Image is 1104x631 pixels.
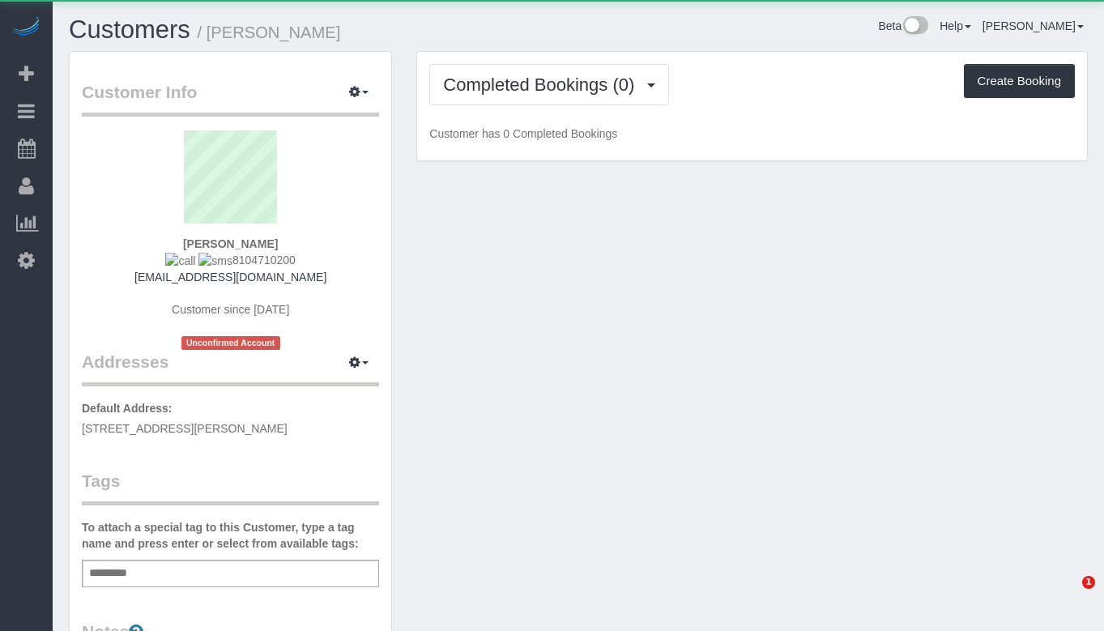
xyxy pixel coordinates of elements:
a: [EMAIL_ADDRESS][DOMAIN_NAME] [134,271,326,284]
img: Automaid Logo [10,16,42,39]
iframe: Intercom live chat [1049,576,1088,615]
label: Default Address: [82,400,173,416]
strong: [PERSON_NAME] [183,237,278,250]
p: Customer has 0 Completed Bookings [429,126,1075,142]
span: [STREET_ADDRESS][PERSON_NAME] [82,422,288,435]
legend: Customer Info [82,80,379,117]
img: sms [198,253,232,269]
button: Create Booking [964,64,1075,98]
img: call [165,253,195,269]
label: To attach a special tag to this Customer, type a tag name and press enter or select from availabl... [82,519,379,552]
img: New interface [902,16,928,37]
span: Unconfirmed Account [181,336,280,350]
a: [PERSON_NAME] [983,19,1084,32]
a: Customers [69,15,190,44]
a: Help [940,19,971,32]
span: 1 [1082,576,1095,589]
span: 8104710200 [165,254,295,266]
a: Beta [878,19,928,32]
span: Completed Bookings (0) [443,75,642,95]
span: Customer since [DATE] [172,303,289,316]
small: / [PERSON_NAME] [198,23,341,41]
button: Completed Bookings (0) [429,64,669,105]
legend: Tags [82,469,379,505]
